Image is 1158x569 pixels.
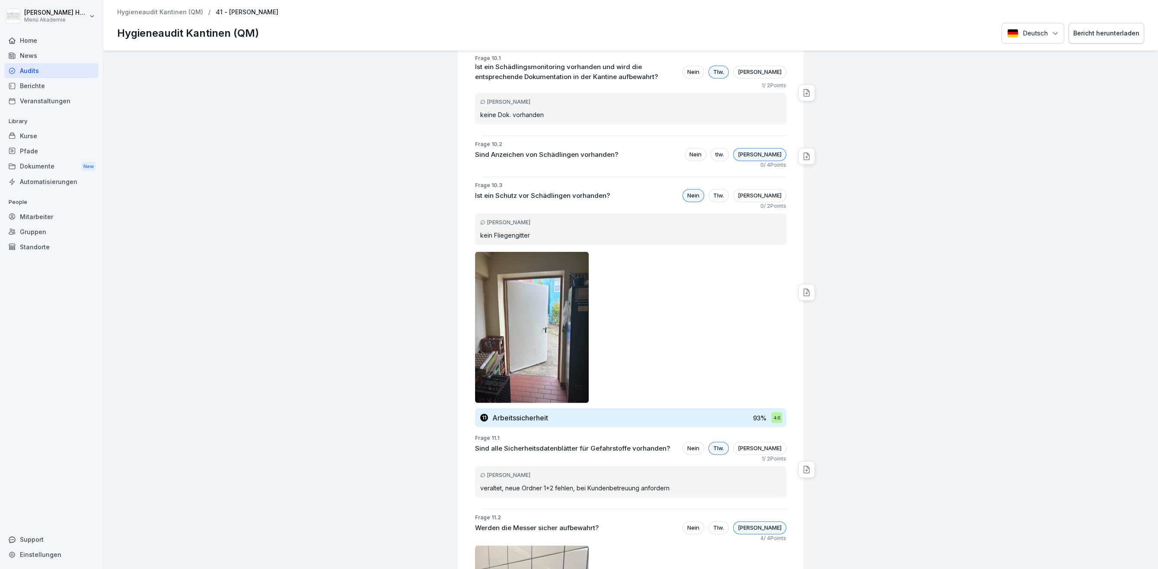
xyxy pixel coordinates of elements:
div: tlw. [711,148,729,161]
div: 4.6 [771,413,782,423]
p: 0 / 2 Points [760,202,786,210]
p: 93 % [753,413,766,423]
p: Ist ein Schutz vor Schädlingen vorhanden? [475,191,610,201]
div: [PERSON_NAME] [733,66,786,79]
div: [PERSON_NAME] [733,148,786,161]
p: Frage 10.2 [475,140,786,148]
div: Tlw. [708,442,729,455]
a: Pfade [4,143,99,159]
p: kein Fliegengitter [480,231,781,240]
p: 1 / 2 Points [762,82,786,89]
p: 0 / 4 Points [760,161,786,169]
p: 4 / 4 Points [760,534,786,542]
p: / [208,9,211,16]
a: Home [4,33,99,48]
p: Hygieneaudit Kantinen (QM) [117,25,259,41]
a: DokumenteNew [4,159,99,175]
p: 1 / 2 Points [762,455,786,463]
p: Frage 10.1 [475,54,786,62]
a: Berichte [4,78,99,93]
a: Standorte [4,239,99,254]
div: Dokumente [4,159,99,175]
a: Veranstaltungen [4,93,99,108]
div: [PERSON_NAME] [733,189,786,202]
p: Frage 10.3 [475,181,786,189]
p: People [4,195,99,209]
div: [PERSON_NAME] [480,471,781,479]
div: Tlw. [708,521,729,534]
p: veraltet, neue Ordner 1+2 fehlen, bei Kundenbetreuung anfordern [480,483,781,493]
img: sg6t5xckreyhi3fvh97kdh58.png [475,252,589,403]
a: Audits [4,63,99,78]
a: News [4,48,99,63]
div: Bericht herunterladen [1073,29,1139,38]
div: [PERSON_NAME] [733,442,786,455]
img: Deutsch [1007,29,1018,38]
div: Tlw. [708,66,729,79]
div: New [81,162,96,172]
div: Nein [683,521,704,534]
div: Nein [683,66,704,79]
a: Einstellungen [4,547,99,562]
div: [PERSON_NAME] [480,219,781,226]
p: Deutsch [1023,29,1048,38]
p: 41 - [PERSON_NAME] [216,9,278,16]
p: Werden die Messer sicher aufbewahrt? [475,523,599,533]
div: Tlw. [708,189,729,202]
p: Frage 11.1 [475,434,786,442]
p: Sind Anzeichen von Schädlingen vorhanden? [475,150,618,160]
p: [PERSON_NAME] Hemken [24,9,87,16]
a: Mitarbeiter [4,209,99,224]
button: Language [1002,23,1064,44]
p: Sind alle Sicherheitsdatenblätter für Gefahrstoffe vorhanden? [475,444,670,454]
div: Nein [683,442,704,455]
a: Automatisierungen [4,174,99,189]
div: Nein [685,148,706,161]
a: Kurse [4,128,99,143]
div: [PERSON_NAME] [480,98,781,106]
p: Ist ein Schädlingsmonitoring vorhanden und wird die entsprechende Dokumentation in der Kantine au... [475,62,678,82]
p: Frage 11.2 [475,514,786,521]
h3: Arbeitssicherheit [492,413,548,423]
button: Bericht herunterladen [1069,23,1144,44]
a: Hygieneaudit Kantinen (QM) [117,9,203,16]
a: Gruppen [4,224,99,239]
p: Menü Akademie [24,17,87,23]
div: Nein [683,189,704,202]
div: Support [4,532,99,547]
p: Library [4,114,99,128]
div: 11 [480,414,488,422]
p: keine Dok. vorhanden [480,110,781,119]
div: [PERSON_NAME] [733,521,786,534]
